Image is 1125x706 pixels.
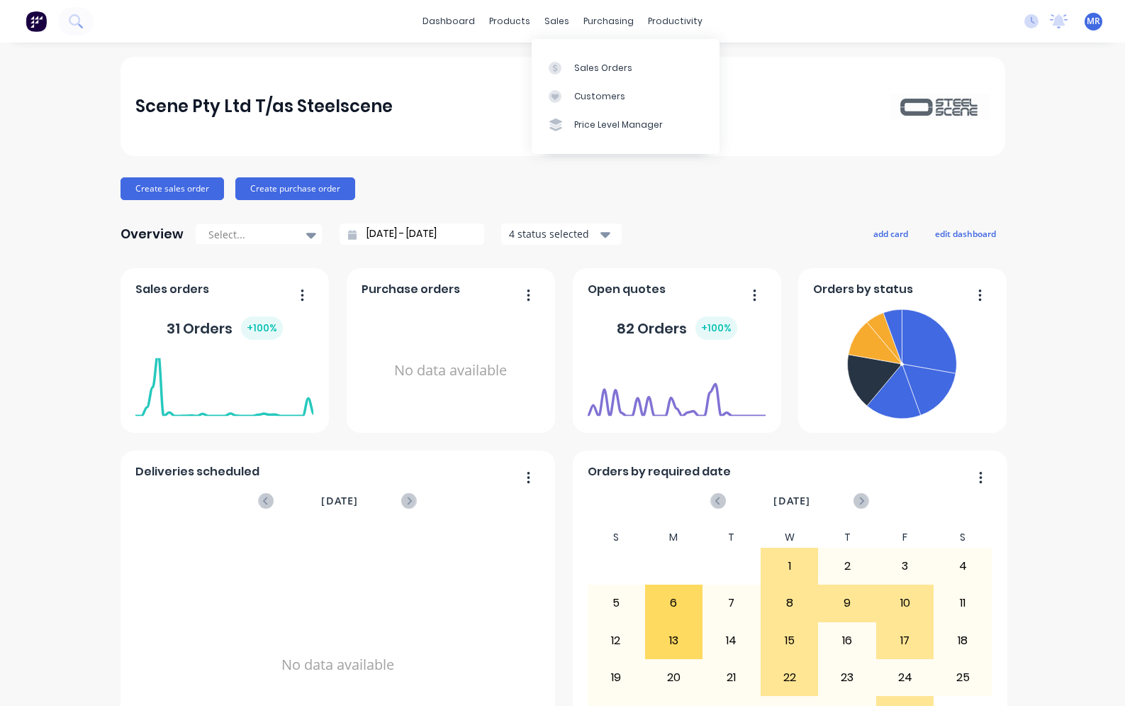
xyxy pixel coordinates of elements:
[588,585,644,621] div: 5
[864,224,917,243] button: add card
[934,548,991,584] div: 4
[574,62,632,75] div: Sales Orders
[1087,15,1100,28] span: MR
[135,92,393,121] div: Scene Pty Ltd T/as Steelscene
[926,224,1005,243] button: edit dashboard
[890,94,990,118] img: Scene Pty Ltd T/as Steelscene
[617,316,737,340] div: 82 Orders
[819,585,875,621] div: 9
[934,623,991,658] div: 18
[588,660,644,695] div: 19
[695,316,737,340] div: + 100 %
[761,585,818,621] div: 8
[574,90,625,103] div: Customers
[235,177,355,200] button: Create purchase order
[121,220,184,248] div: Overview
[362,281,460,298] span: Purchase orders
[532,53,720,82] a: Sales Orders
[703,527,761,548] div: T
[876,527,934,548] div: F
[877,548,934,584] div: 3
[574,118,663,131] div: Price Level Manager
[818,527,876,548] div: T
[532,82,720,111] a: Customers
[761,527,819,548] div: W
[532,111,720,139] a: Price Level Manager
[703,660,760,695] div: 21
[537,11,576,32] div: sales
[501,224,622,245] button: 4 status selected
[819,623,875,658] div: 16
[761,660,818,695] div: 22
[167,316,283,340] div: 31 Orders
[646,585,703,621] div: 6
[415,11,482,32] a: dashboard
[121,177,224,200] button: Create sales order
[135,281,209,298] span: Sales orders
[761,548,818,584] div: 1
[773,493,810,509] span: [DATE]
[646,660,703,695] div: 20
[877,585,934,621] div: 10
[321,493,358,509] span: [DATE]
[877,623,934,658] div: 17
[761,623,818,658] div: 15
[26,11,47,32] img: Factory
[934,660,991,695] div: 25
[588,623,644,658] div: 12
[482,11,537,32] div: products
[813,281,913,298] span: Orders by status
[934,585,991,621] div: 11
[641,11,710,32] div: productivity
[241,316,283,340] div: + 100 %
[703,585,760,621] div: 7
[646,623,703,658] div: 13
[819,660,875,695] div: 23
[877,660,934,695] div: 24
[819,548,875,584] div: 2
[645,527,703,548] div: M
[703,623,760,658] div: 14
[362,304,539,438] div: No data available
[934,527,992,548] div: S
[588,281,666,298] span: Open quotes
[509,226,598,241] div: 4 status selected
[587,527,645,548] div: S
[576,11,641,32] div: purchasing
